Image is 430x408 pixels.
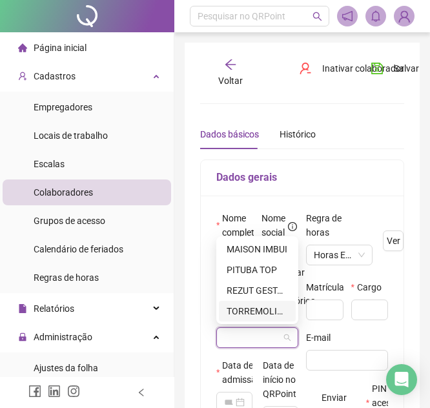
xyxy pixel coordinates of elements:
span: Grupos de acesso [34,216,105,226]
span: save [371,62,384,75]
span: user-delete [299,62,312,75]
span: Escalas [34,159,65,169]
label: E-mail [306,331,339,345]
span: Salvar [394,61,419,76]
button: Inativar colaborador [289,58,414,79]
img: 84933 [394,6,414,26]
div: TORREMOLINOS [227,304,288,318]
label: Nome completo [216,211,254,240]
label: Data de admissão [216,358,252,387]
div: MAISON IMBUI [227,242,288,256]
label: Data de início no QRPoint [263,358,299,401]
span: Horas Extras [314,245,365,265]
span: instagram [67,385,80,398]
div: Open Intercom Messenger [386,364,417,395]
label: Matrícula [306,280,343,294]
span: Voltar [218,76,243,86]
span: facebook [28,385,41,398]
span: Regras de horas [34,272,99,283]
span: file [18,304,27,313]
span: Calendário de feriados [34,244,123,254]
div: Histórico [280,127,316,141]
span: Locais de trabalho [34,130,108,141]
span: Ajustes da folha [34,363,98,373]
span: Colaboradores [34,187,93,198]
span: Nome social [261,211,285,240]
div: Dados básicos [200,127,259,141]
div: EDIFICIO RESIDENCIAL TORREMOLINOS [219,301,296,321]
span: Empregadores [34,102,92,112]
span: Inativar colaborador [322,61,404,76]
span: linkedin [48,385,61,398]
span: Relatórios [34,303,74,314]
div: PITUBA TOP [227,263,288,277]
span: Cadastros [34,71,76,81]
span: lock [18,332,27,342]
label: Cargo [351,280,389,294]
span: info-circle [288,222,297,231]
div: REZUT GESTÃO CONDOMINIAL [227,283,288,298]
div: CONDOMINIO DO EDIFICIO MAISON IMBUI [219,239,296,260]
h5: Dados gerais [216,170,388,185]
button: Salvar [361,58,429,79]
span: user-add [18,72,27,81]
span: left [137,388,146,397]
div: REZUT GESTÃO CONDOMINIAL [219,280,296,301]
span: Página inicial [34,43,87,53]
span: home [18,43,27,52]
span: notification [342,10,353,22]
div: CONDOMINIO EDIFICIO PITUBA TOP [219,260,296,280]
span: bell [370,10,382,22]
span: Administração [34,332,92,342]
span: search [312,12,322,21]
label: Regra de horas [306,211,373,240]
span: arrow-left [224,58,237,71]
span: Ver [387,234,400,248]
button: Ver [383,230,404,251]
